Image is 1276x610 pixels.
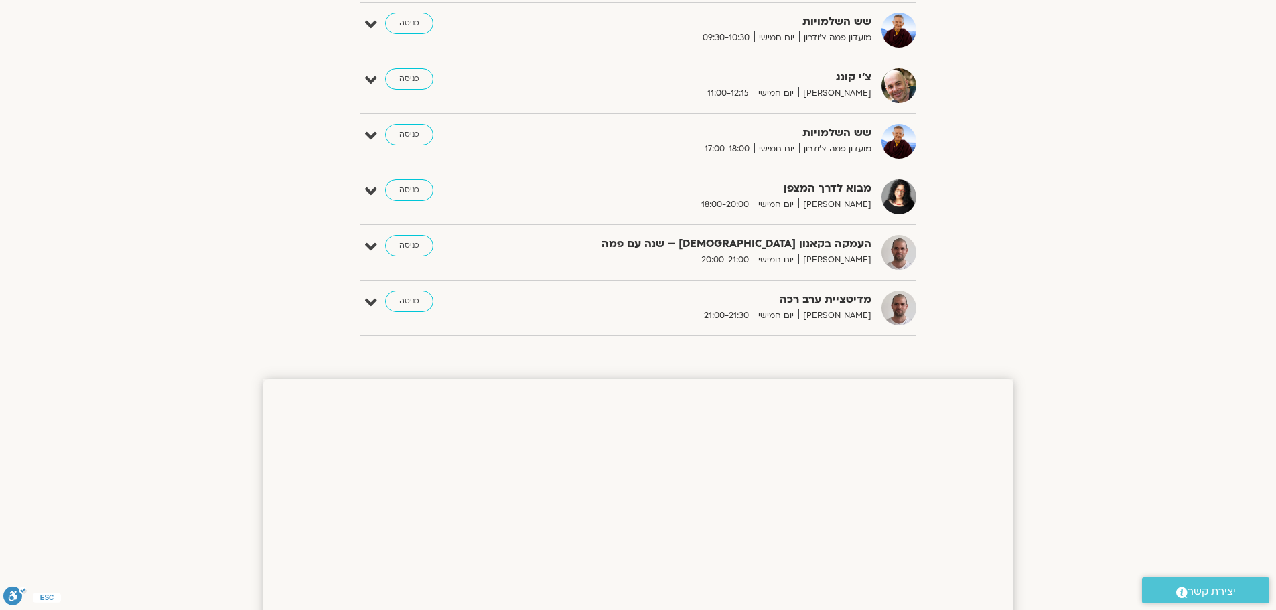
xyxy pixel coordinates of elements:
span: מועדון פמה צ'ודרון [799,31,871,45]
strong: שש השלמויות [543,13,871,31]
span: יום חמישי [754,31,799,45]
span: יום חמישי [754,86,798,100]
span: 09:30-10:30 [698,31,754,45]
span: [PERSON_NAME] [798,253,871,267]
a: יצירת קשר [1142,577,1269,603]
span: 11:00-12:15 [703,86,754,100]
span: יצירת קשר [1188,583,1236,601]
span: 17:00-18:00 [700,142,754,156]
strong: מבוא לדרך המצפן [543,179,871,198]
span: [PERSON_NAME] [798,86,871,100]
span: [PERSON_NAME] [798,198,871,212]
span: יום חמישי [754,309,798,323]
span: יום חמישי [754,142,799,156]
span: [PERSON_NAME] [798,309,871,323]
a: כניסה [385,68,433,90]
a: כניסה [385,291,433,312]
span: 20:00-21:00 [697,253,754,267]
span: מועדון פמה צ'ודרון [799,142,871,156]
strong: מדיטציית ערב רכה [543,291,871,309]
span: יום חמישי [754,198,798,212]
strong: העמקה בקאנון [DEMOGRAPHIC_DATA] – שנה עם פמה [543,235,871,253]
strong: שש השלמויות [543,124,871,142]
span: 18:00-20:00 [697,198,754,212]
a: כניסה [385,13,433,34]
strong: צ'י קונג [543,68,871,86]
a: כניסה [385,124,433,145]
a: כניסה [385,235,433,256]
span: 21:00-21:30 [699,309,754,323]
a: כניסה [385,179,433,201]
span: יום חמישי [754,253,798,267]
